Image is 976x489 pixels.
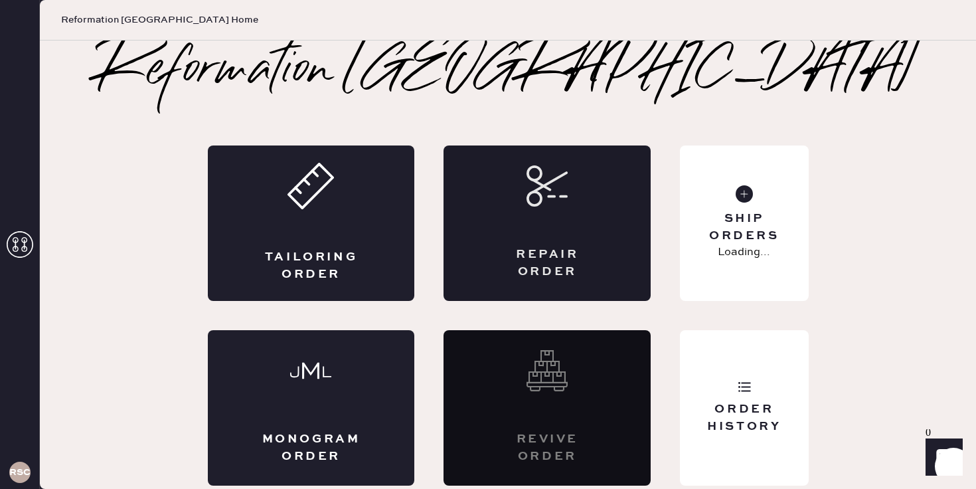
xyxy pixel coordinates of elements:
div: Ship Orders [691,211,797,244]
iframe: Front Chat [913,429,970,486]
div: Order History [691,401,797,435]
h2: Reformation [GEOGRAPHIC_DATA] [98,45,919,98]
span: Reformation [GEOGRAPHIC_DATA] Home [61,13,258,27]
div: Revive order [497,431,598,464]
div: Tailoring Order [261,249,362,282]
h3: RSCPA [9,468,31,477]
div: Monogram Order [261,431,362,464]
p: Loading... [718,244,770,260]
div: Interested? Contact us at care@hemster.co [444,330,651,486]
div: Repair Order [497,246,598,280]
